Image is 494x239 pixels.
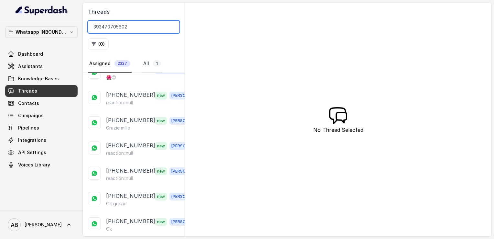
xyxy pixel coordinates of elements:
p: [PHONE_NUMBER] [106,142,155,150]
span: Threads [18,88,37,94]
span: Dashboard [18,51,43,57]
p: [PHONE_NUMBER] [106,217,155,226]
span: [PERSON_NAME] [169,167,206,175]
p: reaction::null [106,175,133,182]
span: [PERSON_NAME] [169,117,206,125]
p: Ok grazie [106,200,126,207]
p: Whatsapp INBOUND Workspace [16,28,67,36]
p: [PHONE_NUMBER] [106,192,155,200]
a: Knowledge Bases [5,73,78,85]
button: Whatsapp INBOUND Workspace [5,26,78,38]
p: Ok [106,226,112,232]
p: No Thread Selected [313,126,363,134]
span: new [155,218,167,226]
h2: Threads [88,8,179,16]
span: API Settings [18,149,46,156]
span: Campaigns [18,112,44,119]
span: Contacts [18,100,39,107]
p: [PHONE_NUMBER] [106,116,155,125]
span: [PERSON_NAME] [169,142,206,150]
span: [PERSON_NAME] [169,193,206,200]
p: [PHONE_NUMBER] [106,167,155,175]
a: All1 [142,55,162,73]
text: AB [11,222,18,228]
span: new [155,142,167,150]
a: Voices Library [5,159,78,171]
span: Assistants [18,63,43,70]
a: Campaigns [5,110,78,121]
span: Integrations [18,137,46,143]
a: Assistants [5,61,78,72]
p: Grazie mille [106,125,130,131]
span: new [155,167,167,175]
a: Threads [5,85,78,97]
a: Dashboard [5,48,78,60]
a: API Settings [5,147,78,158]
a: Assigned2337 [88,55,132,73]
span: new [155,193,167,200]
a: Pipelines [5,122,78,134]
input: Search by Call ID or Phone Number [88,21,179,33]
span: new [155,117,167,125]
nav: Tabs [88,55,179,73]
a: [PERSON_NAME] [5,216,78,234]
span: 1 [153,60,161,67]
p: reaction::null [106,150,133,156]
button: (0) [88,38,109,50]
p: [PHONE_NUMBER] [106,91,155,99]
span: 2337 [114,60,130,67]
span: Voices Library [18,162,50,168]
img: light.svg [16,5,68,16]
span: Pipelines [18,125,39,131]
span: [PERSON_NAME] [169,92,206,99]
a: Integrations [5,134,78,146]
a: Contacts [5,97,78,109]
span: Knowledge Bases [18,75,59,82]
span: [PERSON_NAME] [169,218,206,226]
p: reaction::null [106,99,133,106]
span: [PERSON_NAME] [25,222,62,228]
span: new [155,92,167,99]
p: 🌺😊 [106,74,116,81]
